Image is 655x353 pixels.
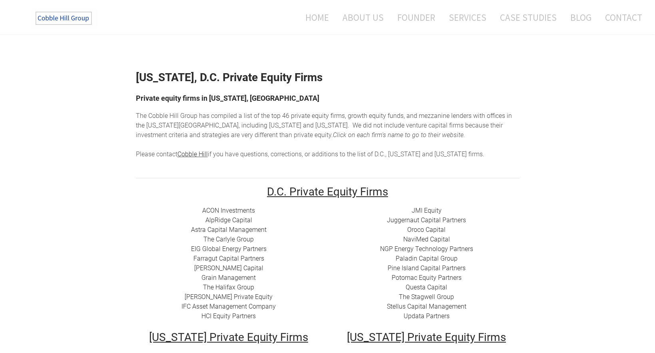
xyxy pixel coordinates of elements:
[599,7,642,28] a: Contact
[388,264,466,272] a: Pine Island Capital Partners
[191,245,267,253] a: EIG Global Energy Partners
[194,264,263,272] a: ​[PERSON_NAME] Capital
[412,207,442,214] a: JMI Equity
[347,331,506,344] u: [US_STATE] Private Equity Firms
[387,216,466,224] a: Juggernaut Capital Partners
[202,207,255,214] a: ACON Investments
[136,71,323,84] strong: [US_STATE], D.C. Private Equity Firms
[136,111,520,159] div: he top 46 private equity firms, growth equity funds, and mezzanine lenders with offices in the [U...
[177,150,208,158] a: Cobble Hill
[396,255,458,262] a: Paladin Capital Group
[30,8,98,28] img: The Cobble Hill Group LLC
[387,303,466,310] a: Stellus Capital Management
[391,7,441,28] a: Founder
[392,274,462,281] a: ​Potomac Equity Partners
[443,7,492,28] a: Services
[205,216,252,224] a: ​AlpRidge Capital
[564,7,597,28] a: Blog
[149,331,308,344] u: [US_STATE] Private Equity Firms
[136,94,319,102] font: Private equity firms in [US_STATE], [GEOGRAPHIC_DATA]
[406,283,447,291] a: Questa Capital
[333,131,465,139] em: Click on each firm's name to go to their website. ​
[193,255,264,262] a: Farragut Capital Partners
[201,312,256,320] a: HCI Equity Partners
[380,245,473,253] a: NGP Energy Technology Partners
[267,185,388,198] u: D.C. Private Equity Firms
[336,7,390,28] a: About Us
[136,122,503,139] span: enture capital firms because their investment criteria and strategies are very different than pri...
[293,7,335,28] a: Home
[399,293,454,301] a: The Stagwell Group
[191,226,267,233] a: ​Astra Capital Management
[407,226,446,233] a: Oroco Capital
[136,150,484,158] span: Please contact if you have questions, corrections, or additions to the list of D.C., [US_STATE] a...
[181,303,276,310] a: IFC Asset Management Company
[203,283,254,291] a: The Halifax Group
[494,7,563,28] a: Case Studies
[185,293,273,301] a: [PERSON_NAME] Private Equity​
[201,274,256,281] a: Grain Management
[403,235,450,243] a: NaviMed Capital
[203,235,254,243] a: The Carlyle Group
[136,206,322,321] div: ​​ ​​​
[404,312,450,320] a: Updata Partners
[136,112,263,120] span: The Cobble Hill Group has compiled a list of t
